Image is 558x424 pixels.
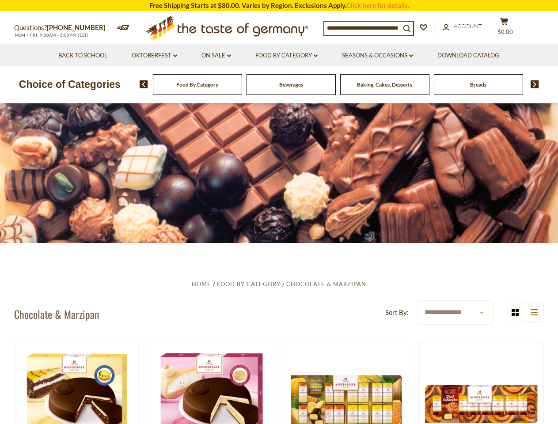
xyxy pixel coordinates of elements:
[454,23,482,30] span: Account
[192,280,211,288] a: Home
[357,81,412,88] a: Baking, Cakes, Desserts
[58,51,107,61] a: Back to School
[346,1,409,9] a: Click here for details.
[140,80,148,88] img: previous arrow
[132,51,177,61] a: Oktoberfest
[47,23,106,31] a: [PHONE_NUMBER]
[385,307,409,318] label: Sort By:
[443,22,482,31] a: Account
[491,17,518,39] button: $0.00
[279,81,303,88] a: Beverages
[437,51,499,61] a: Download Catalog
[470,81,486,88] a: Breads
[14,307,99,321] h1: Chocolate & Marzipan
[217,280,281,288] a: Food By Category
[176,81,218,88] a: Food By Category
[342,51,413,61] a: Seasons & Occasions
[286,280,366,288] a: Chocolate & Marzipan
[14,33,89,38] span: MON - FRI, 9:00AM - 5:00PM (EST)
[14,22,112,34] p: Questions?
[201,51,231,61] a: On Sale
[531,80,539,88] img: next arrow
[497,28,513,35] span: $0.00
[255,51,318,61] a: Food By Category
